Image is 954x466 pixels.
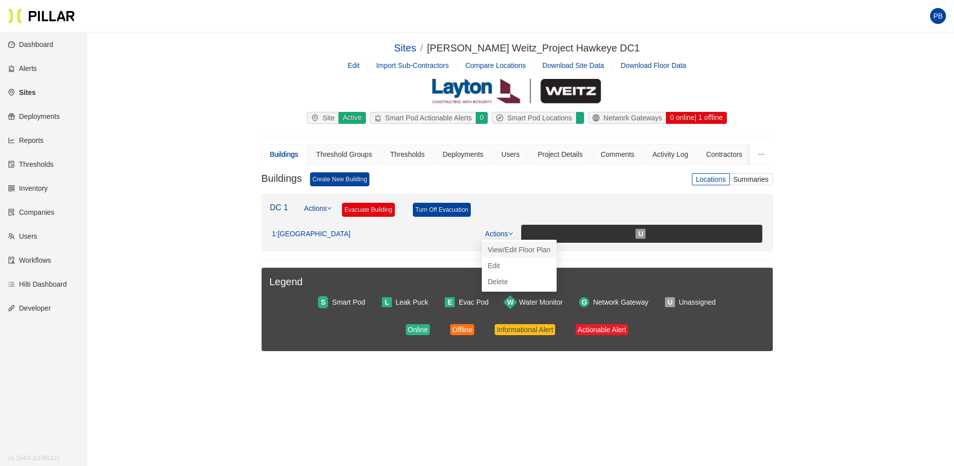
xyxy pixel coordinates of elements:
div: Threshold Groups [316,149,372,160]
div: Smart Pod Actionable Alerts [370,112,476,123]
a: dashboardDashboard [8,40,53,48]
a: giftDeployments [8,112,60,120]
div: Unassigned [679,297,716,308]
a: alertSmart Pod Actionable Alerts0 [368,112,490,124]
a: teamUsers [8,232,37,240]
span: environment [312,114,322,121]
span: down [508,231,513,236]
div: Actionable Alert [578,324,626,335]
span: PB [934,8,943,24]
button: ellipsis [750,144,773,164]
span: alert [374,114,385,121]
a: line-chartReports [8,136,43,144]
div: Smart Pod [332,297,365,308]
span: W [507,297,514,308]
span: Summaries [733,175,769,183]
span: compass [496,114,507,121]
div: 0 [475,112,488,124]
div: Network Gateways [589,112,666,123]
h3: Legend [270,276,765,288]
a: Compare Locations [465,61,526,69]
a: DC 1 [270,203,288,212]
span: S [321,297,325,308]
div: Users [501,149,520,160]
a: Actions [485,230,513,238]
div: 1 [272,230,350,239]
a: alertAlerts [8,64,37,72]
div: Online [408,324,428,335]
a: solutionCompanies [8,208,54,216]
span: down [327,206,332,211]
a: Edit [347,61,359,69]
a: apiDeveloper [8,304,51,312]
div: Active [338,112,365,124]
a: Sites [394,42,416,53]
div: Informational Alert [497,324,553,335]
span: G [582,297,587,308]
a: qrcodeInventory [8,184,48,192]
div: Buildings [270,149,299,160]
div: [PERSON_NAME] Weitz_Project Hawkeye DC1 [427,40,639,56]
a: exceptionThresholds [8,160,53,168]
a: auditWorkflows [8,256,51,264]
a: environmentSites [8,88,35,96]
img: Pillar Technologies [8,8,75,24]
span: Locations [696,175,726,183]
div: Water Monitor [519,297,563,308]
a: View/Edit Floor Plan [488,244,551,255]
div: Leak Puck [396,297,428,308]
div: Thresholds [390,149,424,160]
div: Activity Log [652,149,688,160]
div: Contractors [706,149,742,160]
span: / [420,42,423,53]
h3: Buildings [262,172,302,186]
span: Download Floor Data [621,61,686,69]
div: Project Details [538,149,583,160]
a: Turn Off Evacuation [413,203,471,217]
a: Create New Building [310,172,369,186]
a: barsHilti Dashboard [8,280,67,288]
span: U [638,228,643,239]
div: Deployments [443,149,484,160]
span: Download Site Data [542,61,604,69]
a: Actions [304,203,332,225]
img: Layton Weitz [432,79,602,104]
a: Evacuate Building [342,203,395,217]
div: Site [308,112,338,123]
span: U [667,297,672,308]
span: L [385,297,389,308]
div: Network Gateway [593,297,648,308]
a: Edit [488,260,500,271]
span: E [448,297,452,308]
span: global [593,114,604,121]
span: Delete [488,276,551,287]
div: Comments [601,149,635,160]
span: ellipsis [758,151,765,158]
div: Smart Pod Locations [492,112,576,123]
div: Evac Pod [459,297,489,308]
div: Offline [452,324,472,335]
span: : [GEOGRAPHIC_DATA] [276,230,350,239]
span: Import Sub-Contractors [376,61,449,69]
div: 0 online | 1 offline [665,112,726,124]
